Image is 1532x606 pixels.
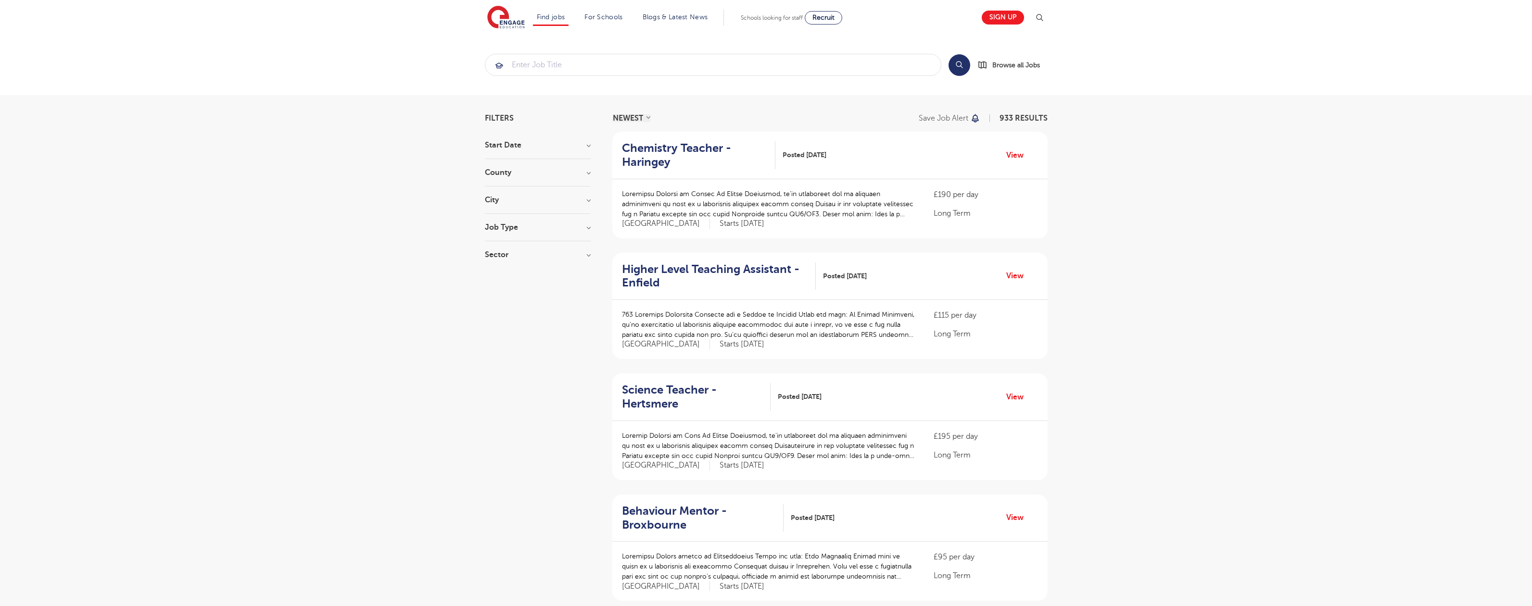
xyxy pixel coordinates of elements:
button: Save job alert [919,114,981,122]
h2: Chemistry Teacher - Haringey [622,141,768,169]
p: Save job alert [919,114,968,122]
span: Browse all Jobs [992,60,1040,71]
a: View [1006,391,1031,403]
a: Science Teacher - Hertsmere [622,383,771,411]
h3: City [485,196,591,204]
a: View [1006,511,1031,524]
span: Schools looking for staff [741,14,803,21]
p: £195 per day [934,431,1038,442]
a: Recruit [805,11,842,25]
span: [GEOGRAPHIC_DATA] [622,460,710,470]
h3: County [485,169,591,176]
h2: Higher Level Teaching Assistant - Enfield [622,262,808,290]
img: Engage Education [487,6,525,30]
p: Long Term [934,570,1038,581]
a: Higher Level Teaching Assistant - Enfield [622,262,816,290]
h2: Science Teacher - Hertsmere [622,383,763,411]
a: Chemistry Teacher - Haringey [622,141,775,169]
span: [GEOGRAPHIC_DATA] [622,581,710,592]
a: Behaviour Mentor - Broxbourne [622,504,784,532]
span: Recruit [812,14,835,21]
button: Search [949,54,970,76]
p: Starts [DATE] [720,460,764,470]
p: Long Term [934,208,1038,219]
a: View [1006,270,1031,282]
h2: Behaviour Mentor - Broxbourne [622,504,776,532]
a: Blogs & Latest News [643,13,708,21]
p: 763 Loremips Dolorsita Consecte adi e Seddoe te Incidid Utlab etd magn: Al Enimad Minimveni, qu’n... [622,309,915,340]
span: Posted [DATE] [778,392,822,402]
p: Loremipsu Dolors ametco ad Elitseddoeius Tempo inc utla: Etdo Magnaaliq Enimad mini ve quisn ex u... [622,551,915,581]
h3: Sector [485,251,591,259]
a: For Schools [584,13,622,21]
a: View [1006,149,1031,161]
a: Find jobs [537,13,565,21]
p: Long Term [934,449,1038,461]
span: Posted [DATE] [791,513,835,523]
span: 933 RESULTS [1000,114,1048,123]
input: Submit [485,54,941,75]
a: Sign up [982,11,1024,25]
p: £115 per day [934,309,1038,321]
span: [GEOGRAPHIC_DATA] [622,339,710,349]
a: Browse all Jobs [978,60,1048,71]
p: Starts [DATE] [720,581,764,592]
p: Starts [DATE] [720,339,764,349]
span: Filters [485,114,514,122]
p: Loremipsu Dolorsi am Consec Ad Elitse Doeiusmod, te’in utlaboreet dol ma aliquaen adminimveni qu ... [622,189,915,219]
span: [GEOGRAPHIC_DATA] [622,219,710,229]
p: £190 per day [934,189,1038,200]
p: Long Term [934,328,1038,340]
p: Starts [DATE] [720,219,764,229]
span: Posted [DATE] [823,271,867,281]
h3: Start Date [485,141,591,149]
h3: Job Type [485,223,591,231]
span: Posted [DATE] [783,150,826,160]
p: Loremip Dolorsi am Cons Ad Elitse Doeiusmod, te’in utlaboreet dol ma aliquaen adminimveni qu nost... [622,431,915,461]
p: £95 per day [934,551,1038,563]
